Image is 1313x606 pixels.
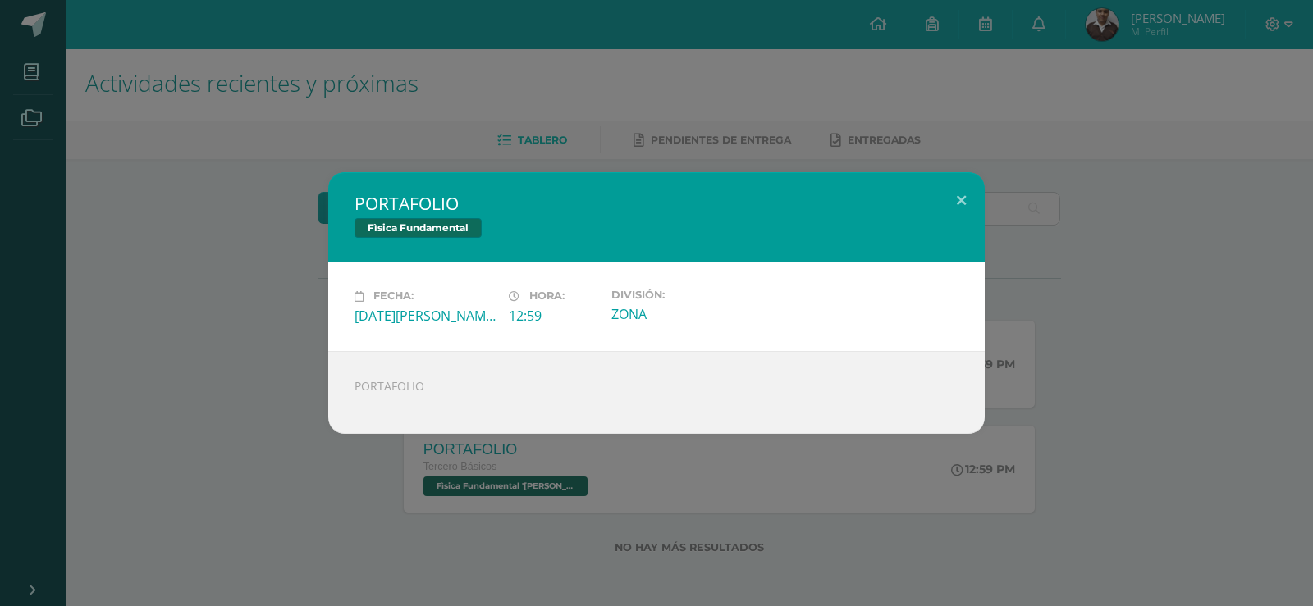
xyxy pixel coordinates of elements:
[355,307,496,325] div: [DATE][PERSON_NAME]
[355,192,958,215] h2: PORTAFOLIO
[529,290,565,303] span: Hora:
[611,289,753,301] label: División:
[509,307,598,325] div: 12:59
[938,172,985,228] button: Close (Esc)
[328,351,985,434] div: PORTAFOLIO
[611,305,753,323] div: ZONA
[373,290,414,303] span: Fecha:
[355,218,482,238] span: Fìsica Fundamental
